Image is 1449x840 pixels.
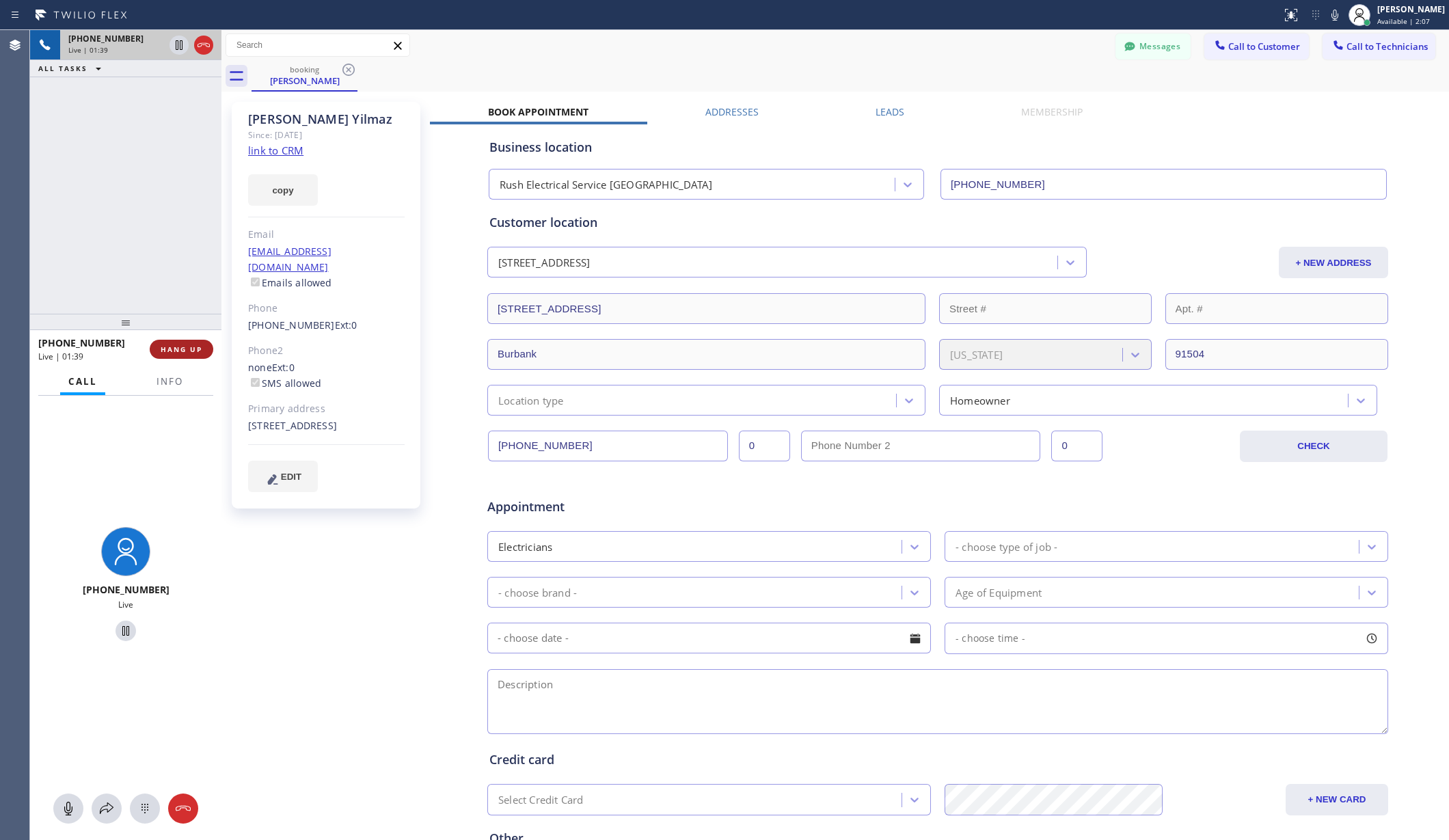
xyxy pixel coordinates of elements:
[940,169,1387,200] input: Phone Number
[1021,105,1083,118] label: Membership
[489,138,1386,157] div: Business location
[253,61,356,90] div: Michael Yilmaz
[157,375,183,388] span: Info
[248,360,405,392] div: none
[1240,431,1387,462] button: CHECK
[251,277,260,286] input: Emails allowed
[150,340,213,359] button: HANG UP
[498,255,590,271] div: [STREET_ADDRESS]
[226,34,409,56] input: Search
[116,621,136,641] button: Hold Customer
[705,105,759,118] label: Addresses
[248,319,335,331] a: [PHONE_NUMBER]
[1377,16,1430,26] span: Available | 2:07
[30,60,115,77] button: ALL TASKS
[489,213,1386,232] div: Customer location
[488,105,588,118] label: Book Appointment
[68,375,97,388] span: Call
[950,392,1010,408] div: Homeowner
[253,64,356,74] div: booking
[118,599,133,610] span: Live
[956,632,1025,645] span: - choose time -
[1346,40,1428,53] span: Call to Technicians
[253,74,356,87] div: [PERSON_NAME]
[248,111,405,127] div: [PERSON_NAME] Yilmaz
[248,377,321,390] label: SMS allowed
[939,293,1152,324] input: Street #
[38,336,125,349] span: [PHONE_NUMBER]
[739,431,790,461] input: Ext.
[1286,784,1388,815] button: + NEW CARD
[248,401,405,417] div: Primary address
[1325,5,1344,25] button: Mute
[53,794,83,824] button: Mute
[170,36,189,55] button: Hold Customer
[487,339,925,370] input: City
[248,301,405,316] div: Phone
[801,431,1041,461] input: Phone Number 2
[248,144,303,157] a: link to CRM
[1165,293,1389,324] input: Apt. #
[498,539,552,554] div: Electricians
[248,245,331,273] a: [EMAIL_ADDRESS][DOMAIN_NAME]
[498,392,564,408] div: Location type
[956,584,1042,600] div: Age of Equipment
[956,539,1057,554] div: - choose type of job -
[1279,247,1388,278] button: + NEW ADDRESS
[194,36,213,55] button: Hang up
[248,127,405,143] div: Since: [DATE]
[248,418,405,434] div: [STREET_ADDRESS]
[161,344,202,354] span: HANG UP
[60,368,105,395] button: Call
[1323,33,1435,59] button: Call to Technicians
[1377,3,1445,15] div: [PERSON_NAME]
[251,378,260,387] input: SMS allowed
[876,105,904,118] label: Leads
[168,794,198,824] button: Hang up
[68,33,144,44] span: [PHONE_NUMBER]
[130,794,160,824] button: Open dialpad
[248,343,405,359] div: Phone2
[248,227,405,243] div: Email
[68,45,108,55] span: Live | 01:39
[38,351,83,362] span: Live | 01:39
[148,368,191,395] button: Info
[487,623,931,653] input: - choose date -
[1228,40,1300,53] span: Call to Customer
[498,584,577,600] div: - choose brand -
[1115,33,1191,59] button: Messages
[248,461,318,492] button: EDIT
[248,174,318,206] button: copy
[498,792,584,808] div: Select Credit Card
[500,177,712,193] div: Rush Electrical Service [GEOGRAPHIC_DATA]
[1051,431,1102,461] input: Ext. 2
[488,431,728,461] input: Phone Number
[1204,33,1309,59] button: Call to Customer
[38,64,87,73] span: ALL TASKS
[83,583,170,596] span: [PHONE_NUMBER]
[281,472,301,482] span: EDIT
[248,276,332,289] label: Emails allowed
[1165,339,1389,370] input: ZIP
[335,319,357,331] span: Ext: 0
[92,794,122,824] button: Open directory
[487,293,925,324] input: Address
[487,498,786,516] span: Appointment
[489,750,1386,769] div: Credit card
[272,361,295,374] span: Ext: 0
